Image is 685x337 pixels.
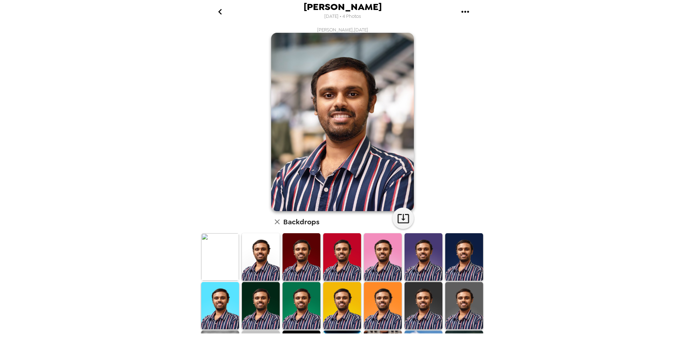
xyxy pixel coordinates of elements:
h6: Backdrops [283,216,319,228]
img: user [271,33,414,211]
img: Original [201,233,239,281]
span: [PERSON_NAME] , [DATE] [317,27,368,33]
span: [PERSON_NAME] [304,2,382,12]
span: [DATE] • 4 Photos [324,12,361,21]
